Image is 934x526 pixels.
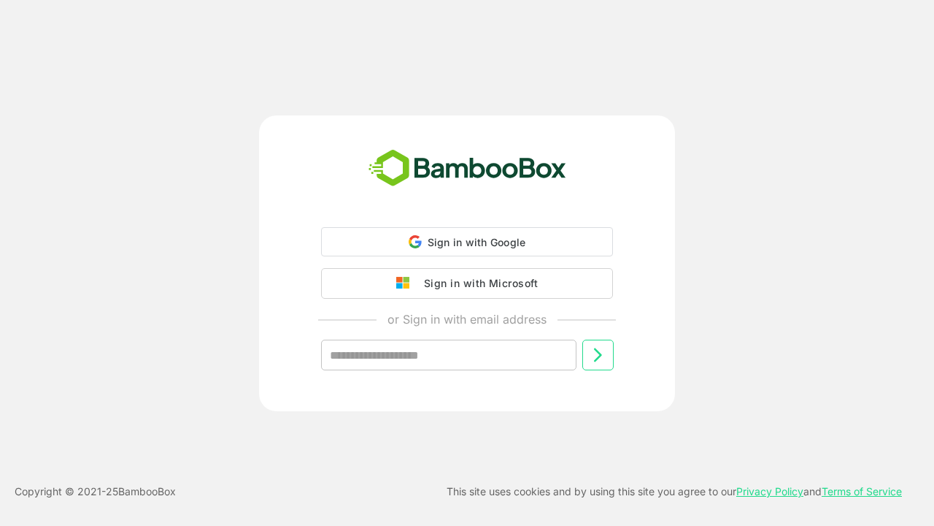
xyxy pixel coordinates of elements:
img: google [396,277,417,290]
a: Privacy Policy [736,485,803,498]
a: Terms of Service [822,485,902,498]
p: Copyright © 2021- 25 BambooBox [15,483,176,500]
div: Sign in with Microsoft [417,274,538,293]
img: bamboobox [360,145,574,193]
p: or Sign in with email address [387,310,547,328]
div: Sign in with Google [321,227,613,256]
p: This site uses cookies and by using this site you agree to our and [447,483,902,500]
span: Sign in with Google [428,236,526,248]
button: Sign in with Microsoft [321,268,613,299]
